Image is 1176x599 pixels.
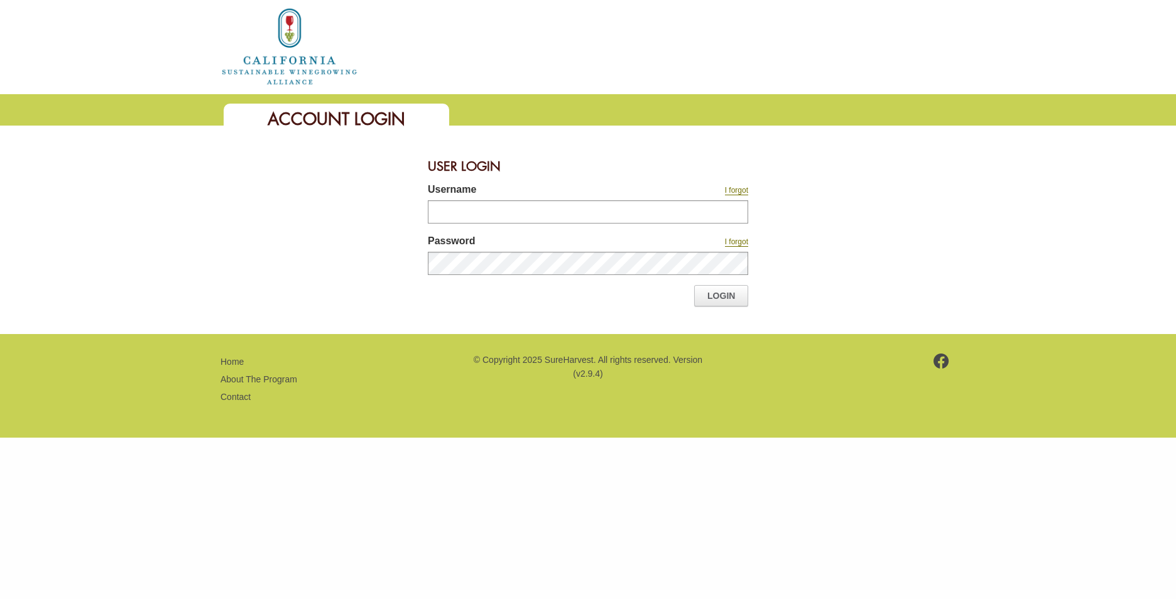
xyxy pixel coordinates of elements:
[934,353,949,369] img: footer-facebook.png
[725,237,748,247] a: I forgot
[220,40,359,51] a: Home
[220,374,297,384] a: About The Program
[220,6,359,87] img: logo_cswa2x.png
[428,182,635,200] label: Username
[428,151,748,182] div: User Login
[428,234,635,252] label: Password
[728,205,743,220] keeper-lock: Open Keeper Popup
[725,186,748,195] a: I forgot
[694,285,748,306] a: Login
[472,353,704,381] p: © Copyright 2025 SureHarvest. All rights reserved. Version (v2.9.4)
[220,357,244,367] a: Home
[220,392,251,402] a: Contact
[268,108,405,130] span: Account Login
